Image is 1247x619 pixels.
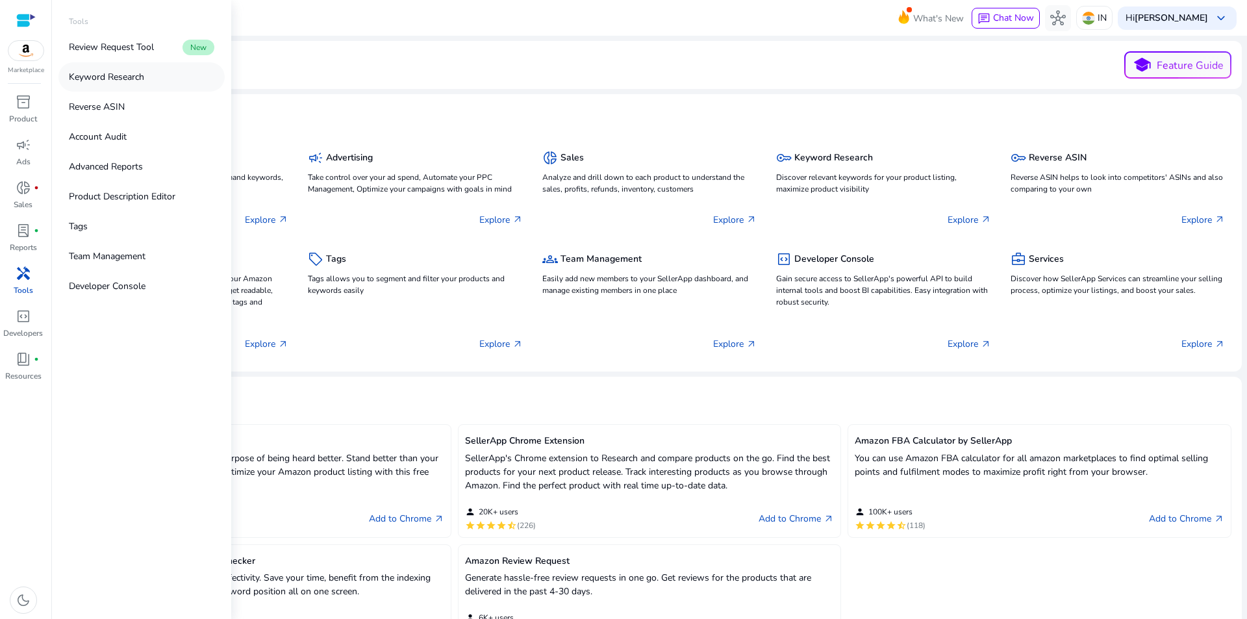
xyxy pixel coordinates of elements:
h5: Team Management [561,254,642,265]
span: Chat Now [993,12,1034,24]
span: arrow_outward [824,514,834,524]
p: Marketplace [8,66,44,75]
span: groups [542,251,558,267]
p: Tailor make your listing for the sole purpose of being heard better. Stand better than your compe... [75,451,444,492]
p: Team Management [69,249,145,263]
p: Keyword Research [69,70,144,84]
img: in.svg [1082,12,1095,25]
span: lab_profile [16,223,31,238]
p: Explore [245,213,288,227]
p: Explore [1181,337,1225,351]
button: hub [1045,5,1071,31]
span: donut_small [16,180,31,196]
p: You can use Amazon FBA calculator for all amazon marketplaces to find optimal selling points and ... [855,451,1224,479]
span: arrow_outward [512,214,523,225]
p: Reverse ASIN [69,100,125,114]
span: arrow_outward [278,214,288,225]
p: Explore [948,213,991,227]
button: schoolFeature Guide [1124,51,1231,79]
p: Explore [479,337,523,351]
p: Explore [1181,213,1225,227]
h5: Sales [561,153,584,164]
button: chatChat Now [972,8,1040,29]
span: chat [977,12,990,25]
p: Tags allows you to segment and filter your products and keywords easily [308,273,522,296]
p: Discover relevant keywords for your product listing, maximize product visibility [776,171,990,195]
h5: Services [1029,254,1064,265]
p: Reverse ASIN helps to look into competitors' ASINs and also comparing to your own [1011,171,1225,195]
mat-icon: star [475,520,486,531]
span: arrow_outward [746,339,757,349]
mat-icon: person [855,507,865,517]
p: Product Description Editor [69,190,175,203]
mat-icon: star_half [896,520,907,531]
p: Review Request Tool [69,40,154,54]
span: code_blocks [16,309,31,324]
span: (226) [517,520,536,531]
span: keyboard_arrow_down [1213,10,1229,26]
h5: Keyword Research [794,153,873,164]
mat-icon: star [865,520,875,531]
p: Take control over your ad spend, Automate your PPC Management, Optimize your campaigns with goals... [308,171,522,195]
p: Account Audit [69,130,127,144]
h5: Developer Console [794,254,874,265]
p: Explore [713,213,757,227]
span: key [1011,150,1026,166]
p: Product [9,113,37,125]
b: [PERSON_NAME] [1135,12,1208,24]
p: Explore [479,213,523,227]
span: campaign [308,150,323,166]
span: arrow_outward [1214,514,1224,524]
span: sell [308,251,323,267]
h5: Tags [326,254,346,265]
p: Built with focus on ease of use and effectivity. Save your time, benefit from the indexing inform... [75,571,444,598]
h5: SellerApp Chrome Extension [465,436,835,447]
span: handyman [16,266,31,281]
span: arrow_outward [981,214,991,225]
span: donut_small [542,150,558,166]
a: Add to Chromearrow_outward [369,511,444,527]
p: Analyze and drill down to each product to understand the sales, profits, refunds, inventory, cust... [542,171,757,195]
mat-icon: star [486,520,496,531]
p: Developer Console [69,279,145,293]
span: book_4 [16,351,31,367]
span: (118) [907,520,926,531]
span: dark_mode [16,592,31,608]
p: Easily add new members to your SellerApp dashboard, and manage existing members in one place [542,273,757,296]
p: Generate hassle-free review requests in one go. Get reviews for the products that are delivered i... [465,571,835,598]
span: arrow_outward [1215,214,1225,225]
p: Explore [245,337,288,351]
h5: Amazon Review Request [465,556,835,567]
span: inventory_2 [16,94,31,110]
p: Developers [3,327,43,339]
h5: Reverse ASIN [1029,153,1087,164]
p: Tools [69,16,88,27]
span: arrow_outward [746,214,757,225]
h5: Amazon FBA Calculator by SellerApp [855,436,1224,447]
span: fiber_manual_record [34,185,39,190]
span: hub [1050,10,1066,26]
mat-icon: star [855,520,865,531]
p: IN [1098,6,1107,29]
mat-icon: star [496,520,507,531]
a: Add to Chromearrow_outward [759,511,834,527]
p: Feature Guide [1157,58,1224,73]
span: fiber_manual_record [34,357,39,362]
span: New [183,40,214,55]
p: Explore [948,337,991,351]
h5: Amazon Keyword Ranking & Index Checker [75,556,444,567]
span: arrow_outward [278,339,288,349]
span: business_center [1011,251,1026,267]
p: Reports [10,242,37,253]
h5: Amazon Keyword Research Tool [75,436,444,447]
p: Gain secure access to SellerApp's powerful API to build internal tools and boost BI capabilities.... [776,273,990,308]
span: 100K+ users [868,507,913,517]
mat-icon: star_half [507,520,517,531]
a: Add to Chromearrow_outward [1149,511,1224,527]
span: arrow_outward [512,339,523,349]
mat-icon: star [875,520,886,531]
mat-icon: person [465,507,475,517]
span: arrow_outward [1215,339,1225,349]
p: Discover how SellerApp Services can streamline your selling process, optimize your listings, and ... [1011,273,1225,296]
span: code_blocks [776,251,792,267]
